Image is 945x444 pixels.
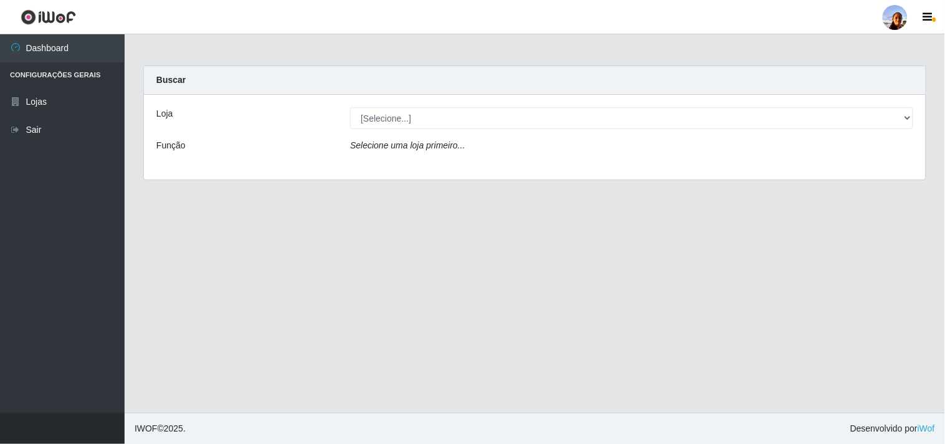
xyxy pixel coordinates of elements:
[350,140,465,150] i: Selecione uma loja primeiro...
[156,107,173,120] label: Loja
[156,139,186,152] label: Função
[135,422,186,435] span: © 2025 .
[850,422,935,435] span: Desenvolvido por
[918,423,935,433] a: iWof
[21,9,76,25] img: CoreUI Logo
[135,423,158,433] span: IWOF
[156,75,186,85] strong: Buscar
